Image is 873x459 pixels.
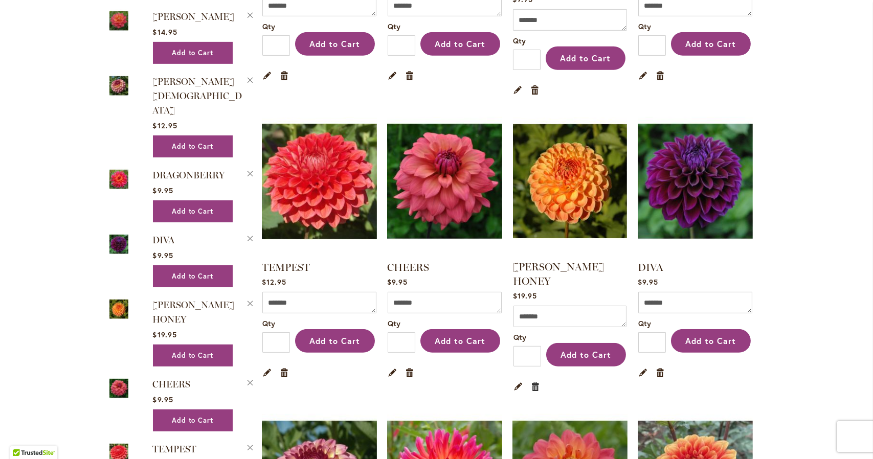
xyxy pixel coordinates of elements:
button: Add to Cart [153,265,233,287]
span: $19.95 [513,291,537,301]
span: Qty [513,332,526,342]
button: Add to Cart [671,32,751,56]
a: [PERSON_NAME] [153,11,235,22]
a: CRICHTON HONEY [109,297,129,323]
button: Add to Cart [153,345,233,366]
button: Add to Cart [153,409,233,431]
a: DRAGONBERRY [153,170,225,181]
span: Add to Cart [560,53,611,63]
a: CHEERS [387,109,502,255]
span: Add to Cart [561,349,611,360]
button: Add to Cart [420,32,500,56]
span: Qty [262,318,275,328]
a: TEMPEST [262,261,310,273]
span: Add to Cart [685,38,736,49]
button: Add to Cart [671,329,751,353]
span: $9.95 [153,395,173,404]
span: Add to Cart [172,142,214,151]
span: Add to Cart [685,335,736,346]
a: [PERSON_NAME][DEMOGRAPHIC_DATA] [153,76,242,116]
img: CHEERS [387,109,502,253]
span: $9.95 [153,250,173,260]
a: [PERSON_NAME] HONEY [153,300,235,325]
a: CHEERS [387,261,429,273]
img: DRAGONBERRY [109,168,129,191]
span: Add to Cart [172,207,214,216]
a: Diva [109,233,129,258]
button: Add to Cart [420,329,500,353]
img: Diva [109,233,129,256]
span: $14.95 [153,27,177,37]
span: Add to Cart [309,38,360,49]
a: Foxy Lady [109,74,129,99]
button: Add to Cart [546,343,626,366]
a: TEMPEST [262,109,377,255]
img: CRICHTON HONEY [109,297,129,320]
span: $9.95 [387,277,408,287]
a: CHEERS [153,379,191,390]
a: TEMPEST [153,444,197,455]
span: $12.95 [153,121,177,130]
img: CRICHTON HONEY [513,110,627,253]
a: DIVA [153,235,175,246]
img: Diva [638,109,753,253]
span: Qty [638,21,651,31]
span: $9.95 [638,277,658,287]
span: Add to Cart [435,335,485,346]
span: Add to Cart [172,351,214,360]
button: Add to Cart [295,32,375,56]
span: $12.95 [262,277,286,287]
a: CHEERS [109,377,129,402]
span: Qty [638,318,651,328]
span: Add to Cart [172,416,214,425]
span: Qty [388,21,400,31]
button: Add to Cart [546,47,625,70]
img: LORA ASHLEY [109,9,129,32]
span: Qty [388,318,400,328]
span: Add to Cart [172,49,214,57]
img: CHEERS [109,377,129,400]
img: TEMPEST [262,109,377,253]
button: Add to Cart [295,329,375,353]
span: Qty [513,36,526,45]
a: Diva [638,109,753,255]
span: Add to Cart [309,335,360,346]
a: LORA ASHLEY [109,9,129,34]
img: Foxy Lady [109,74,129,97]
span: Qty [262,21,275,31]
button: Add to Cart [153,200,233,222]
span: $19.95 [153,330,177,339]
a: DRAGONBERRY [109,168,129,193]
iframe: Launch Accessibility Center [8,423,36,451]
a: [PERSON_NAME] HONEY [513,261,604,287]
button: Add to Cart [153,42,233,64]
a: DIVA [638,261,663,273]
a: CRICHTON HONEY [513,110,627,255]
span: $9.95 [153,186,173,195]
span: Add to Cart [172,272,214,281]
button: Add to Cart [153,135,233,157]
span: Add to Cart [435,38,485,49]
